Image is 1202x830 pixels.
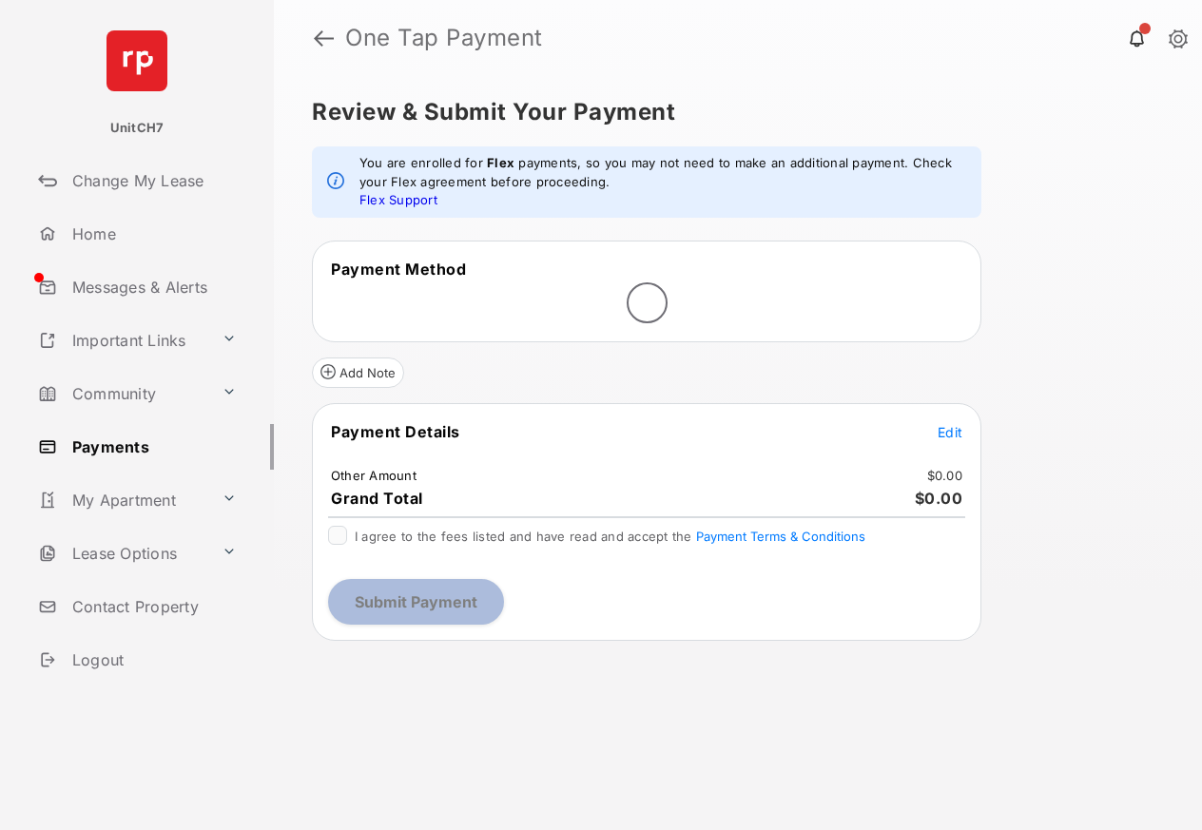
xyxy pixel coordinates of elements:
[30,211,274,257] a: Home
[487,155,514,170] strong: Flex
[30,584,274,629] a: Contact Property
[359,154,966,210] em: You are enrolled for payments, so you may not need to make an additional payment. Check your Flex...
[328,579,504,625] button: Submit Payment
[312,101,1149,124] h5: Review & Submit Your Payment
[345,27,543,49] strong: One Tap Payment
[355,529,865,544] span: I agree to the fees listed and have read and accept the
[331,489,423,508] span: Grand Total
[312,357,404,388] button: Add Note
[696,529,865,544] button: I agree to the fees listed and have read and accept the
[331,260,466,279] span: Payment Method
[30,477,214,523] a: My Apartment
[926,467,963,484] td: $0.00
[30,531,214,576] a: Lease Options
[359,192,437,207] a: Flex Support
[915,489,963,508] span: $0.00
[30,637,274,683] a: Logout
[331,422,460,441] span: Payment Details
[30,371,214,416] a: Community
[30,158,274,203] a: Change My Lease
[30,264,274,310] a: Messages & Alerts
[938,424,962,440] span: Edit
[938,422,962,441] button: Edit
[30,424,274,470] a: Payments
[110,119,165,138] p: UnitCH7
[30,318,214,363] a: Important Links
[107,30,167,91] img: svg+xml;base64,PHN2ZyB4bWxucz0iaHR0cDovL3d3dy53My5vcmcvMjAwMC9zdmciIHdpZHRoPSI2NCIgaGVpZ2h0PSI2NC...
[330,467,417,484] td: Other Amount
